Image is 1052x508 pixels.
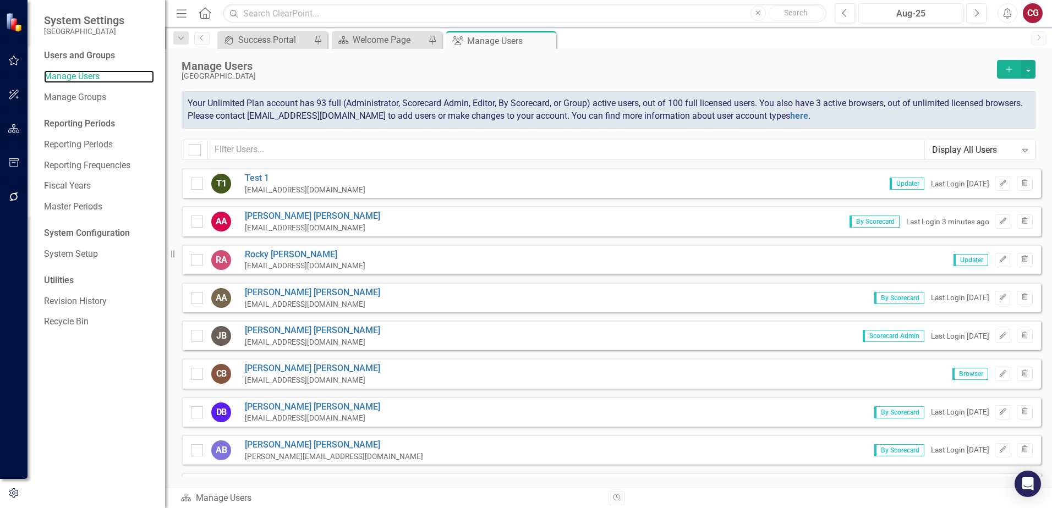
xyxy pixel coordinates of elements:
[188,98,1023,121] span: Your Unlimited Plan account has 93 full (Administrator, Scorecard Admin, Editor, By Scorecard, or...
[245,375,380,385] div: [EMAIL_ADDRESS][DOMAIN_NAME]
[44,201,154,213] a: Master Periods
[931,407,989,417] div: Last Login [DATE]
[850,216,900,228] span: By Scorecard
[245,337,380,347] div: [EMAIL_ADDRESS][DOMAIN_NAME]
[44,27,124,36] small: [GEOGRAPHIC_DATA]
[863,330,924,342] span: Scorecard Admin
[931,331,989,341] div: Last Login [DATE]
[211,288,231,308] div: AA
[44,248,154,261] a: System Setup
[245,324,380,337] a: [PERSON_NAME] [PERSON_NAME]
[245,185,365,195] div: [EMAIL_ADDRESS][DOMAIN_NAME]
[44,227,154,240] div: System Configuration
[211,402,231,422] div: DB
[207,140,925,160] input: Filter Users...
[931,179,989,189] div: Last Login [DATE]
[44,14,124,27] span: System Settings
[238,33,311,47] div: Success Portal
[44,274,154,287] div: Utilities
[874,406,924,418] span: By Scorecard
[245,210,380,223] a: [PERSON_NAME] [PERSON_NAME]
[211,250,231,270] div: RA
[44,180,154,192] a: Fiscal Years
[952,368,988,380] span: Browser
[932,143,1016,156] div: Display All Users
[335,33,425,47] a: Welcome Page
[44,91,154,104] a: Manage Groups
[44,70,154,83] a: Manage Users
[1015,471,1041,497] div: Open Intercom Messenger
[954,254,988,266] span: Updater
[245,286,380,299] a: [PERSON_NAME] [PERSON_NAME]
[182,60,991,72] div: Manage Users
[784,8,808,17] span: Search
[182,72,991,80] div: [GEOGRAPHIC_DATA]
[44,139,154,151] a: Reporting Periods
[906,217,989,227] div: Last Login 3 minutes ago
[245,172,365,185] a: Test 1
[211,174,231,194] div: T1
[220,33,311,47] a: Success Portal
[211,440,231,460] div: AB
[6,13,25,32] img: ClearPoint Strategy
[245,401,380,413] a: [PERSON_NAME] [PERSON_NAME]
[211,212,231,231] div: AA
[874,444,924,456] span: By Scorecard
[353,33,425,47] div: Welcome Page
[245,451,423,462] div: [PERSON_NAME][EMAIL_ADDRESS][DOMAIN_NAME]
[790,111,808,121] a: here
[862,7,960,20] div: Aug-25
[931,292,989,303] div: Last Login [DATE]
[44,295,154,308] a: Revision History
[858,3,963,23] button: Aug-25
[211,326,231,346] div: JB
[180,492,600,505] div: Manage Users
[245,439,423,451] a: [PERSON_NAME] [PERSON_NAME]
[245,249,365,261] a: Rocky [PERSON_NAME]
[245,413,380,423] div: [EMAIL_ADDRESS][DOMAIN_NAME]
[223,4,826,23] input: Search ClearPoint...
[44,159,154,172] a: Reporting Frequencies
[931,445,989,455] div: Last Login [DATE]
[245,261,365,271] div: [EMAIL_ADDRESS][DOMAIN_NAME]
[769,5,824,21] button: Search
[211,364,231,384] div: CB
[44,49,154,62] div: Users and Groups
[245,362,380,375] a: [PERSON_NAME] [PERSON_NAME]
[44,316,154,328] a: Recycle Bin
[245,299,380,310] div: [EMAIL_ADDRESS][DOMAIN_NAME]
[890,178,924,190] span: Updater
[44,118,154,130] div: Reporting Periods
[874,292,924,304] span: By Scorecard
[245,223,380,233] div: [EMAIL_ADDRESS][DOMAIN_NAME]
[1023,3,1043,23] button: CG
[467,34,554,48] div: Manage Users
